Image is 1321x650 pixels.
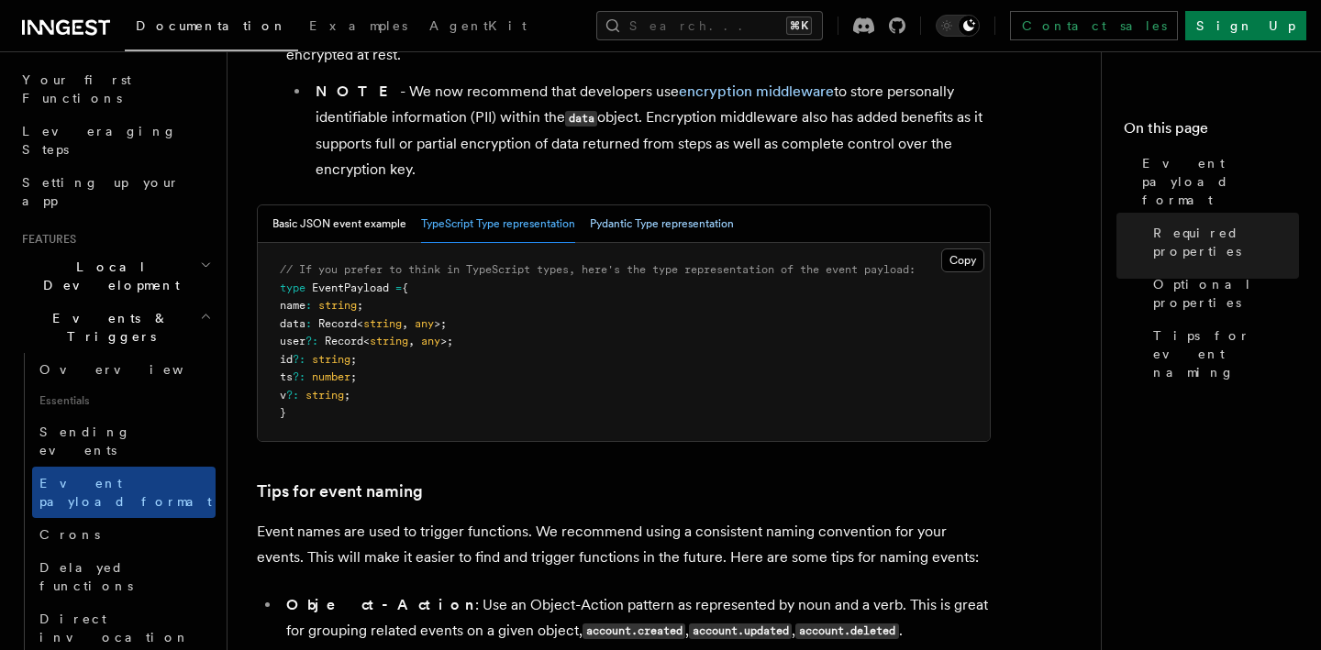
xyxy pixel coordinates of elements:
a: Event payload format [32,467,216,518]
a: encryption middleware [679,83,834,100]
span: ; [344,389,350,402]
span: Crons [39,527,100,542]
span: Delayed functions [39,560,133,593]
span: , [408,335,415,347]
span: ; [350,353,357,366]
span: ; [357,299,363,312]
span: Leveraging Steps [22,124,177,157]
button: TypeScript Type representation [421,205,575,243]
kbd: ⌘K [786,17,812,35]
span: Essentials [32,386,216,415]
span: Local Development [15,258,200,294]
span: Record [325,335,363,347]
span: AgentKit [429,18,527,33]
a: AgentKit [418,6,538,50]
a: Setting up your app [15,166,216,217]
span: < [357,317,363,330]
span: Features [15,232,76,247]
span: number [312,370,350,383]
span: string [318,299,357,312]
span: user [280,335,305,347]
a: Examples [298,6,418,50]
a: Event payload format [1135,147,1299,216]
code: account.created [583,623,685,639]
span: = [395,281,402,294]
span: Event payload format [39,476,212,509]
button: Copy [941,248,984,272]
a: Optional properties [1146,268,1299,319]
a: Documentation [125,6,298,51]
span: id [280,353,293,366]
a: Sending events [32,415,216,467]
span: : [305,299,312,312]
a: Crons [32,518,216,551]
span: { [402,281,408,294]
span: Required properties [1153,224,1299,260]
a: Tips for event naming [1146,319,1299,389]
span: Overview [39,362,228,377]
span: v [280,389,286,402]
button: Toggle dark mode [936,15,980,37]
span: Optional properties [1153,275,1299,312]
span: : [305,317,312,330]
span: // If you prefer to think in TypeScript types, here's the type representation of the event payload: [280,263,916,276]
span: any [415,317,434,330]
li: is object for ease of grouping user-identifying data or attributes associated with the event. Thi... [281,16,991,182]
code: account.deleted [795,623,898,639]
span: Event payload format [1142,154,1299,209]
span: string [312,353,350,366]
a: Sign Up [1185,11,1306,40]
span: name [280,299,305,312]
li: : Use an Object-Action pattern as represented by noun and a verb. This is great for grouping rela... [281,592,991,644]
a: Required properties [1146,216,1299,268]
p: Event names are used to trigger functions. We recommend using a consistent naming convention for ... [257,519,991,570]
li: - We now recommend that developers use to store personally identifiable information (PII) within ... [310,79,991,182]
span: ?: [293,370,305,383]
span: >; [440,335,453,347]
span: any [421,335,440,347]
a: Tips for event naming [257,479,423,504]
button: Local Development [15,250,216,302]
a: Delayed functions [32,551,216,602]
a: Overview [32,353,216,386]
span: Examples [309,18,407,33]
span: ; [350,370,357,383]
span: Tips for event naming [1153,326,1299,381]
span: EventPayload [312,281,389,294]
span: string [305,389,344,402]
span: ts [280,370,293,383]
a: Leveraging Steps [15,115,216,166]
span: string [370,335,408,347]
button: Basic JSON event example [272,205,406,243]
code: account.updated [689,623,792,639]
button: Pydantic Type representation [590,205,734,243]
span: type [280,281,305,294]
code: data [565,111,597,127]
span: Direct invocation [39,611,190,644]
span: Documentation [136,18,287,33]
span: < [363,335,370,347]
button: Search...⌘K [596,11,823,40]
span: ?: [293,353,305,366]
span: data [280,317,305,330]
span: Events & Triggers [15,309,200,346]
span: string [363,317,402,330]
span: } [280,406,286,419]
span: >; [434,317,447,330]
span: Your first Functions [22,72,131,105]
strong: Object-Action [286,596,475,613]
a: Your first Functions [15,63,216,115]
span: Record [318,317,357,330]
button: Events & Triggers [15,302,216,353]
h4: On this page [1124,117,1299,147]
span: Setting up your app [22,175,180,208]
span: , [402,317,408,330]
strong: NOTE [316,83,400,100]
span: ?: [305,335,318,347]
span: Sending events [39,424,131,457]
a: Contact sales [1010,11,1178,40]
span: ?: [286,389,299,402]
